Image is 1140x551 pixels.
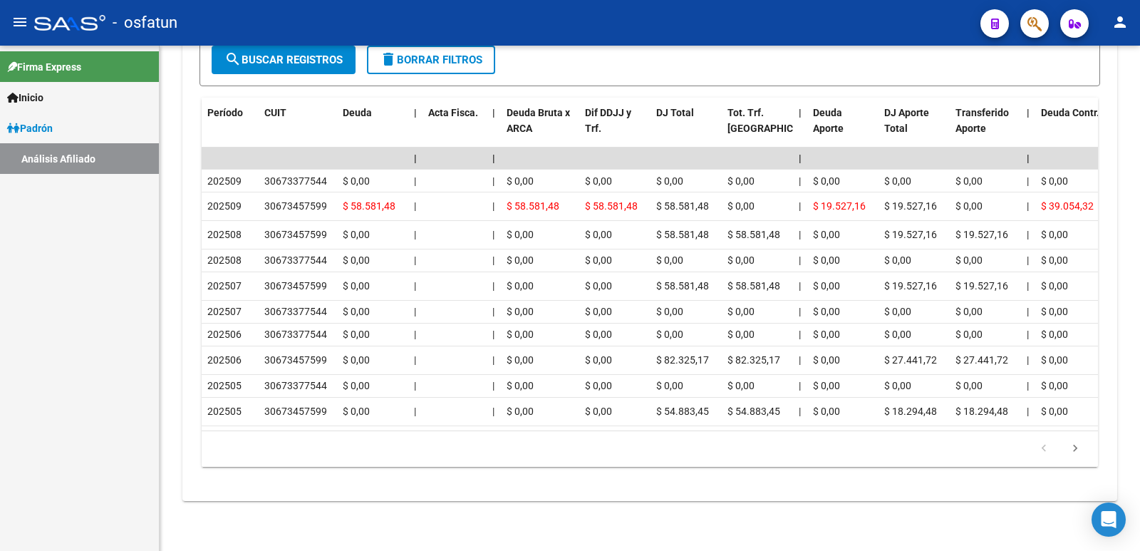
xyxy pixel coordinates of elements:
[380,53,482,66] span: Borrar Filtros
[343,306,370,317] span: $ 0,00
[799,107,802,118] span: |
[264,403,327,420] div: 30673457599
[7,120,53,136] span: Padrón
[492,380,494,391] span: |
[507,175,534,187] span: $ 0,00
[492,200,494,212] span: |
[1041,229,1068,240] span: $ 0,00
[955,406,1008,417] span: $ 18.294,48
[343,280,370,292] span: $ 0,00
[492,280,494,292] span: |
[1027,153,1030,164] span: |
[1027,229,1029,240] span: |
[343,329,370,340] span: $ 0,00
[343,175,370,187] span: $ 0,00
[799,406,801,417] span: |
[414,229,416,240] span: |
[727,254,755,266] span: $ 0,00
[793,98,807,160] datatable-header-cell: |
[113,7,177,38] span: - osfatun
[884,329,911,340] span: $ 0,00
[955,380,983,391] span: $ 0,00
[656,107,694,118] span: DJ Total
[507,107,570,135] span: Deuda Bruta x ARCA
[799,254,801,266] span: |
[1041,175,1068,187] span: $ 0,00
[955,229,1008,240] span: $ 19.527,16
[799,200,801,212] span: |
[259,98,337,160] datatable-header-cell: CUIT
[264,378,327,394] div: 30673377544
[414,200,416,212] span: |
[7,90,43,105] span: Inicio
[656,229,709,240] span: $ 58.581,48
[1041,380,1068,391] span: $ 0,00
[501,98,579,160] datatable-header-cell: Deuda Bruta x ARCA
[585,306,612,317] span: $ 0,00
[11,14,28,31] mat-icon: menu
[343,200,395,212] span: $ 58.581,48
[656,406,709,417] span: $ 54.883,45
[207,229,242,240] span: 202508
[492,406,494,417] span: |
[955,254,983,266] span: $ 0,00
[507,380,534,391] span: $ 0,00
[507,200,559,212] span: $ 58.581,48
[207,280,242,292] span: 202507
[813,406,840,417] span: $ 0,00
[264,326,327,343] div: 30673377544
[367,46,495,74] button: Borrar Filtros
[423,98,487,160] datatable-header-cell: Acta Fisca.
[1030,441,1057,457] a: go to previous page
[884,306,911,317] span: $ 0,00
[337,98,408,160] datatable-header-cell: Deuda
[492,306,494,317] span: |
[727,200,755,212] span: $ 0,00
[1027,306,1029,317] span: |
[879,98,950,160] datatable-header-cell: DJ Aporte Total
[487,98,501,160] datatable-header-cell: |
[380,51,397,68] mat-icon: delete
[1041,107,1099,118] span: Deuda Contr.
[799,229,801,240] span: |
[656,200,709,212] span: $ 58.581,48
[264,173,327,190] div: 30673377544
[727,354,780,366] span: $ 82.325,17
[585,254,612,266] span: $ 0,00
[1041,329,1068,340] span: $ 0,00
[813,354,840,366] span: $ 0,00
[414,380,416,391] span: |
[207,380,242,391] span: 202505
[414,406,416,417] span: |
[656,329,683,340] span: $ 0,00
[799,306,801,317] span: |
[585,175,612,187] span: $ 0,00
[1027,254,1029,266] span: |
[579,98,651,160] datatable-header-cell: Dif DDJJ y Trf.
[722,98,793,160] datatable-header-cell: Tot. Trf. Bruto
[1041,306,1068,317] span: $ 0,00
[799,175,801,187] span: |
[799,380,801,391] span: |
[207,254,242,266] span: 202508
[1027,107,1030,118] span: |
[656,306,683,317] span: $ 0,00
[955,107,1009,135] span: Transferido Aporte
[656,254,683,266] span: $ 0,00
[1062,441,1089,457] a: go to next page
[207,329,242,340] span: 202506
[585,380,612,391] span: $ 0,00
[1092,503,1126,537] div: Open Intercom Messenger
[884,380,911,391] span: $ 0,00
[955,306,983,317] span: $ 0,00
[1035,98,1107,160] datatable-header-cell: Deuda Contr.
[799,354,801,366] span: |
[492,153,495,164] span: |
[651,98,722,160] datatable-header-cell: DJ Total
[727,380,755,391] span: $ 0,00
[343,229,370,240] span: $ 0,00
[884,354,937,366] span: $ 27.441,72
[1041,200,1094,212] span: $ 39.054,32
[656,175,683,187] span: $ 0,00
[264,278,327,294] div: 30673457599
